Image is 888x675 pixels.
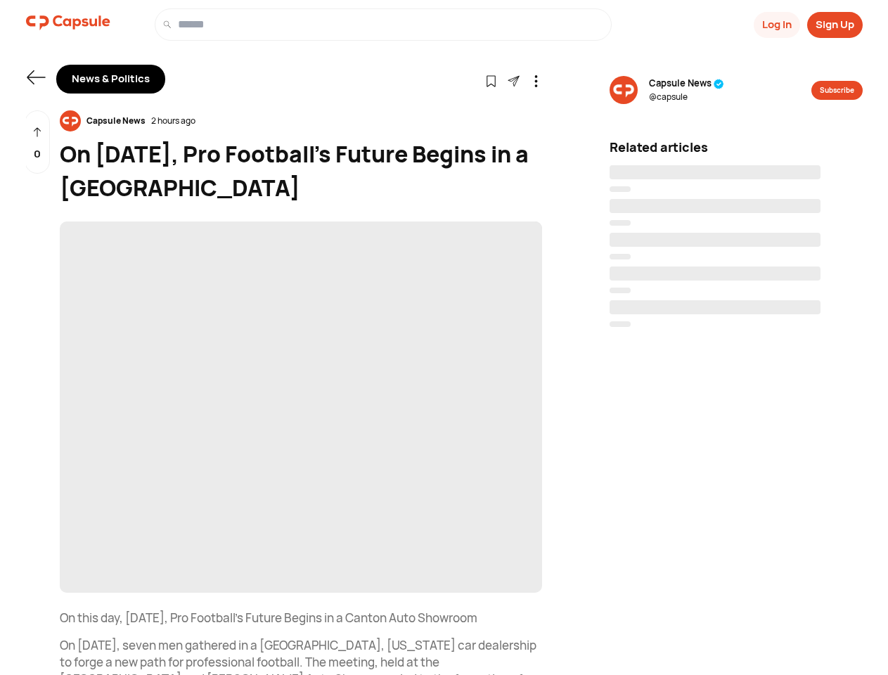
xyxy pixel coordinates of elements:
button: Subscribe [811,81,863,100]
div: 2 hours ago [151,115,195,127]
span: ‌ [610,300,821,314]
span: ‌ [610,254,631,259]
span: ‌ [610,288,631,293]
span: @ capsule [649,91,724,103]
span: ‌ [60,221,542,593]
button: Sign Up [807,12,863,38]
img: tick [714,79,724,89]
span: ‌ [610,186,631,192]
span: ‌ [610,266,821,281]
a: logo [26,8,110,41]
div: Related articles [610,138,863,157]
div: On [DATE], Pro Football’s Future Begins in a [GEOGRAPHIC_DATA] [60,137,542,205]
img: resizeImage [60,110,81,131]
p: 0 [34,146,41,162]
p: On this day, [DATE], Pro Football’s Future Begins in a Canton Auto Showroom [60,610,542,626]
span: ‌ [610,165,821,179]
button: Log In [754,12,800,38]
span: ‌ [610,199,821,213]
span: Capsule News [649,77,724,91]
span: ‌ [610,321,631,327]
div: Capsule News [81,115,151,127]
img: resizeImage [610,76,638,104]
img: logo [26,8,110,37]
span: ‌ [610,233,821,247]
span: ‌ [610,220,631,226]
div: News & Politics [56,65,165,94]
